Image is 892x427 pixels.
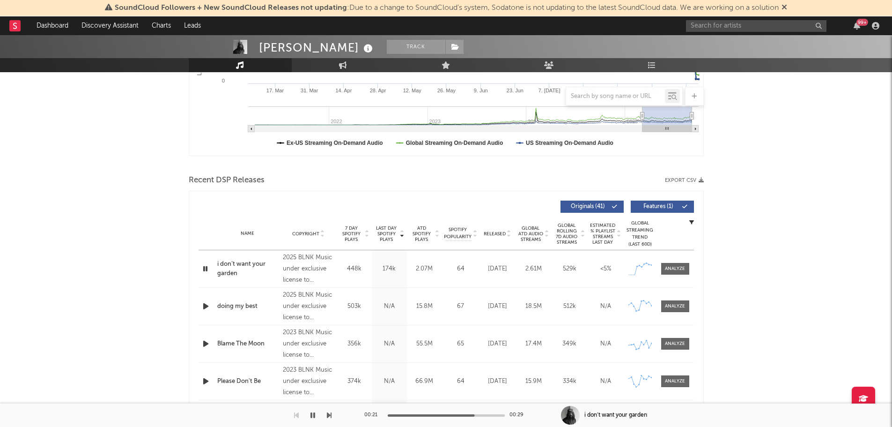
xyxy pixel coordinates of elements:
span: Spotify Popularity [444,226,472,240]
div: 334k [554,377,585,386]
button: Originals(41) [560,201,624,213]
span: Estimated % Playlist Streams Last Day [590,223,616,245]
div: 448k [339,264,369,274]
div: 2025 BLNK Music under exclusive license to Nettwerk Music Group Inc. [283,290,334,323]
div: 18.5M [518,302,549,311]
a: i don’t want your garden [217,260,279,278]
span: Copyright [292,231,319,237]
span: Originals ( 41 ) [567,204,610,210]
a: Leads [177,16,207,35]
button: 99+ [854,22,860,30]
div: 55.5M [409,339,440,349]
span: Features ( 1 ) [637,204,680,210]
div: 64 [444,377,477,386]
span: SoundCloud Followers + New SoundCloud Releases not updating [115,4,347,12]
input: Search by song name or URL [566,93,665,100]
a: Blame The Moon [217,339,279,349]
div: 66.9M [409,377,440,386]
a: Discovery Assistant [75,16,145,35]
div: 2.61M [518,264,549,274]
div: [DATE] [482,302,513,311]
div: 174k [374,264,405,274]
text: Luminate Daily Streams [196,16,202,75]
span: ATD Spotify Plays [409,225,434,242]
div: 15.8M [409,302,440,311]
div: Name [217,230,279,237]
div: 356k [339,339,369,349]
div: 503k [339,302,369,311]
text: 0 [221,78,224,83]
div: [DATE] [482,377,513,386]
div: 65 [444,339,477,349]
div: N/A [590,302,621,311]
div: 00:29 [509,410,528,421]
a: Charts [145,16,177,35]
div: N/A [590,377,621,386]
div: 349k [554,339,585,349]
a: Please Don't Be [217,377,279,386]
input: Search for artists [686,20,826,32]
text: Ex-US Streaming On-Demand Audio [287,140,383,146]
div: 529k [554,264,585,274]
div: 374k [339,377,369,386]
div: 512k [554,302,585,311]
button: Track [387,40,445,54]
button: Features(1) [631,201,694,213]
span: Recent DSP Releases [189,175,265,186]
div: <5% [590,264,621,274]
span: Last Day Spotify Plays [374,225,399,242]
div: Global Streaming Trend (Last 60D) [626,220,654,248]
div: 67 [444,302,477,311]
div: 00:21 [364,410,383,421]
span: Global Rolling 7D Audio Streams [554,223,580,245]
span: Dismiss [781,4,787,12]
span: Released [484,231,506,237]
div: [DATE] [482,339,513,349]
div: 2025 BLNK Music under exclusive license to Nettwerk Music Group Inc. [283,252,334,286]
div: 99 + [856,19,868,26]
div: 15.9M [518,377,549,386]
div: [DATE] [482,264,513,274]
div: 2.07M [409,264,440,274]
span: 7 Day Spotify Plays [339,225,364,242]
div: 17.4M [518,339,549,349]
div: [PERSON_NAME] [259,40,375,55]
a: doing my best [217,302,279,311]
div: 2023 BLNK Music under exclusive license to Nettwerk Music Group Inc. [283,327,334,361]
div: i don’t want your garden [584,411,647,420]
text: US Streaming On-Demand Audio [526,140,613,146]
div: N/A [590,339,621,349]
div: N/A [374,377,405,386]
div: N/A [374,339,405,349]
span: Global ATD Audio Streams [518,225,544,242]
div: N/A [374,302,405,311]
div: 2023 BLNK Music under exclusive license to Nettwerk Music Group Inc. [283,365,334,398]
div: 64 [444,264,477,274]
a: Dashboard [30,16,75,35]
text: Global Streaming On-Demand Audio [405,140,503,146]
span: : Due to a change to SoundCloud's system, Sodatone is not updating to the latest SoundCloud data.... [115,4,779,12]
button: Export CSV [665,178,704,183]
